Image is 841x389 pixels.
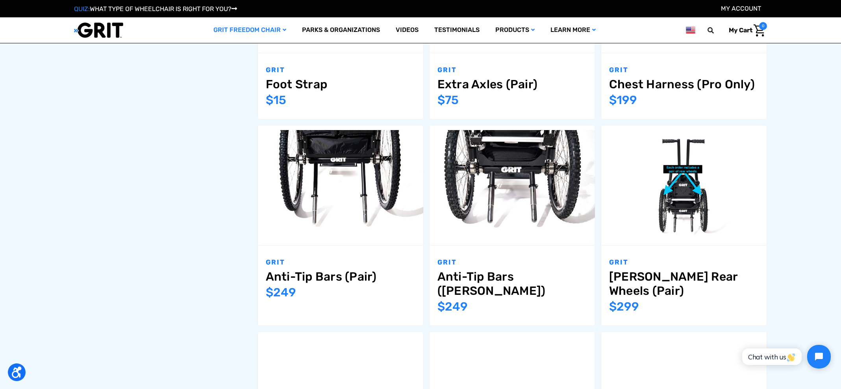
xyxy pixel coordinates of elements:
a: Products [487,17,543,43]
p: GRIT [266,257,415,268]
span: $299 [609,300,639,314]
a: Anti-Tip Bars (Pair),$249.00 [266,270,415,284]
a: GRIT Jr. Rear Wheels (Pair),$299.00 [609,270,759,298]
a: Anti-Tip Bars (GRIT Jr.),$249.00 [430,125,595,246]
a: Learn More [543,17,604,43]
span: $249 [266,285,296,300]
input: Search [711,22,723,39]
a: Chest Harness (Pro Only),$199.00 [609,77,759,91]
span: $75 [437,93,459,107]
p: GRIT [437,65,587,75]
img: Cart [754,24,765,37]
a: Parks & Organizations [294,17,388,43]
a: GRIT Freedom Chair [206,17,294,43]
span: $199 [609,93,637,107]
span: $249 [437,300,468,314]
a: Videos [388,17,426,43]
span: 0 [759,22,767,30]
a: Extra Axles (Pair),$75.00 [437,77,587,91]
a: Testimonials [426,17,487,43]
a: Anti-Tip Bars (GRIT Jr.),$249.00 [437,270,587,298]
span: My Cart [729,26,752,34]
p: GRIT [437,257,587,268]
img: GRIT All-Terrain Wheelchair and Mobility Equipment [74,22,123,38]
a: GRIT Jr. Rear Wheels (Pair),$299.00 [601,125,767,246]
img: GRIT Jr. Rear Wheels (Pair) [601,130,767,240]
p: GRIT [609,65,759,75]
a: Anti-Tip Bars (Pair),$249.00 [258,125,423,246]
a: QUIZ:WHAT TYPE OF WHEELCHAIR IS RIGHT FOR YOU? [74,5,237,13]
a: Cart with 0 items [723,22,767,39]
a: Foot Strap,$15.00 [266,77,415,91]
iframe: Tidio Chat [734,338,837,375]
img: us.png [686,25,695,35]
a: Account [721,5,761,12]
p: GRIT [266,65,415,75]
img: GRIT Anti-Tip Bars: back of GRIT Freedom Chair with anti-tip balance sticks pair installed at rea... [258,130,423,240]
img: GRIT Anti-Tip Bars GRIT Junior: anti-tip balance sticks pair installed at rear of off road wheelc... [430,130,595,240]
span: QUIZ: [74,5,90,13]
span: $15 [266,93,286,107]
p: GRIT [609,257,759,268]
